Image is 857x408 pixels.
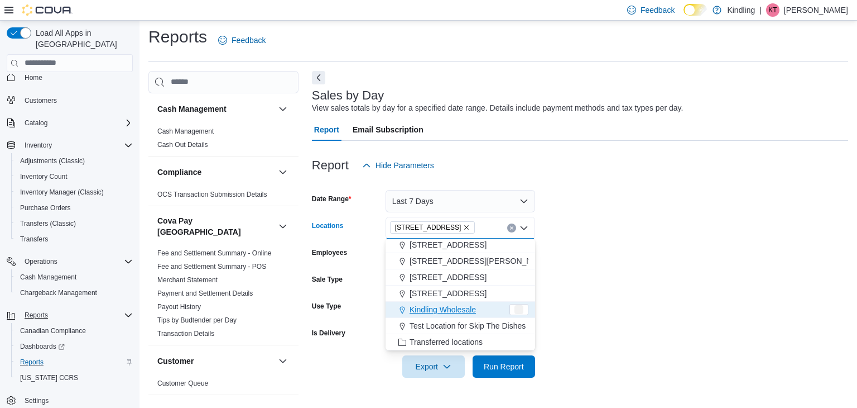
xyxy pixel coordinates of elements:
[157,276,218,284] span: Merchant Statement
[157,215,274,238] button: Cova Pay [GEOGRAPHIC_DATA]
[276,102,290,116] button: Cash Management
[157,167,201,178] h3: Compliance
[20,309,52,322] button: Reports
[20,93,133,107] span: Customers
[519,224,528,233] button: Close list of options
[507,224,516,233] button: Clear input
[20,94,61,107] a: Customers
[395,222,461,233] span: [STREET_ADDRESS]
[16,355,133,369] span: Reports
[157,103,227,115] h3: Cash Management
[353,118,423,141] span: Email Subscription
[20,255,62,268] button: Operations
[276,354,290,368] button: Customer
[16,286,102,300] a: Chargeback Management
[20,326,86,335] span: Canadian Compliance
[214,29,270,51] a: Feedback
[410,304,476,315] span: Kindling Wholesale
[727,3,755,17] p: Kindling
[16,271,81,284] a: Cash Management
[759,3,762,17] p: |
[11,323,137,339] button: Canadian Compliance
[11,231,137,247] button: Transfers
[358,154,439,177] button: Hide Parameters
[157,262,266,271] span: Fee and Settlement Summary - POS
[16,355,48,369] a: Reports
[148,125,298,156] div: Cash Management
[20,273,76,282] span: Cash Management
[25,73,42,82] span: Home
[314,118,339,141] span: Report
[784,3,848,17] p: [PERSON_NAME]
[157,191,267,198] a: OCS Transaction Submission Details
[11,216,137,231] button: Transfers (Classic)
[16,170,133,183] span: Inventory Count
[312,248,347,257] label: Employees
[157,190,267,199] span: OCS Transaction Submission Details
[312,329,345,338] label: Is Delivery
[157,379,208,388] span: Customer Queue
[16,186,133,199] span: Inventory Manager (Classic)
[20,156,85,165] span: Adjustments (Classic)
[16,186,108,199] a: Inventory Manager (Classic)
[157,355,274,367] button: Customer
[20,116,133,130] span: Catalog
[276,220,290,233] button: Cova Pay [GEOGRAPHIC_DATA]
[312,194,352,203] label: Date Range
[25,311,48,320] span: Reports
[157,103,274,115] button: Cash Management
[157,276,218,284] a: Merchant Statement
[16,233,52,246] a: Transfers
[20,288,97,297] span: Chargeback Management
[473,355,535,378] button: Run Report
[25,96,57,105] span: Customers
[410,288,487,299] span: [STREET_ADDRESS]
[390,221,475,234] span: 850 Eglinton Avenue
[157,316,237,325] span: Tips by Budtender per Day
[157,330,214,338] a: Transaction Details
[20,373,78,382] span: [US_STATE] CCRS
[20,70,133,84] span: Home
[683,4,707,16] input: Dark Mode
[410,320,526,331] span: Test Location for Skip The Dishes
[157,263,266,271] a: Fee and Settlement Summary - POS
[312,302,341,311] label: Use Type
[16,201,75,215] a: Purchase Orders
[20,255,133,268] span: Operations
[20,139,56,152] button: Inventory
[20,358,44,367] span: Reports
[16,154,133,168] span: Adjustments (Classic)
[409,355,458,378] span: Export
[148,26,207,48] h1: Reports
[11,200,137,216] button: Purchase Orders
[16,324,133,338] span: Canadian Compliance
[20,342,65,351] span: Dashboards
[157,127,214,136] span: Cash Management
[157,355,194,367] h3: Customer
[410,255,551,267] span: [STREET_ADDRESS][PERSON_NAME]
[11,339,137,354] a: Dashboards
[768,3,777,17] span: KT
[157,303,201,311] a: Payout History
[2,137,137,153] button: Inventory
[11,354,137,370] button: Reports
[20,71,47,84] a: Home
[16,201,133,215] span: Purchase Orders
[2,92,137,108] button: Customers
[20,203,71,212] span: Purchase Orders
[20,172,68,181] span: Inventory Count
[157,140,208,149] span: Cash Out Details
[2,69,137,86] button: Home
[463,224,470,231] button: Remove 850 Eglinton Avenue from selection in this group
[157,302,201,311] span: Payout History
[386,334,535,350] button: Transferred locations
[20,309,133,322] span: Reports
[312,102,683,114] div: View sales totals by day for a specified date range. Details include payment methods and tax type...
[402,355,465,378] button: Export
[20,139,133,152] span: Inventory
[157,290,253,297] a: Payment and Settlement Details
[157,379,208,387] a: Customer Queue
[25,118,47,127] span: Catalog
[312,159,349,172] h3: Report
[386,302,535,318] button: Kindling Wholesale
